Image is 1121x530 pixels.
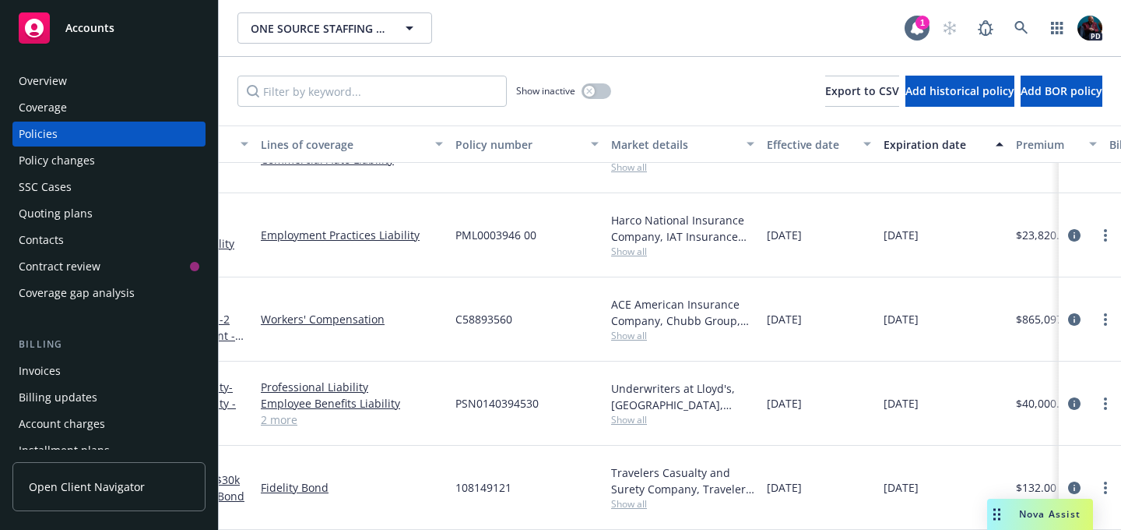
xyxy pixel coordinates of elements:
a: Contacts [12,228,206,253]
button: Add historical policy [905,76,1014,107]
div: Market details [611,136,737,153]
a: circleInformation [1065,310,1084,329]
div: Quoting plans [19,201,93,226]
a: Contract review [12,254,206,279]
a: Workers' Compensation [261,311,443,327]
button: Premium [1010,125,1103,163]
a: Account charges [12,412,206,436]
span: ONE SOURCE STAFFING SOLUTIONS, INC. [251,20,385,37]
a: Accounts [12,6,206,50]
div: Policy changes [19,148,95,173]
div: ACE American Insurance Company, Chubb Group, [PERSON_NAME] Business Services, Inc. (BBSI) [611,296,754,329]
span: Show all [611,497,754,511]
button: Policy number [449,125,605,163]
span: [DATE] [884,479,919,496]
div: Expiration date [884,136,986,153]
span: [DATE] [767,227,802,243]
div: Contract review [19,254,100,279]
a: more [1096,226,1115,245]
span: $23,820.00 [1016,227,1072,243]
span: [DATE] [884,227,919,243]
span: [DATE] [884,311,919,327]
div: Premium [1016,136,1080,153]
div: Coverage gap analysis [19,281,135,306]
a: Coverage gap analysis [12,281,206,306]
span: Accounts [65,22,114,34]
div: Account charges [19,412,105,436]
a: more [1096,479,1115,497]
a: more [1096,394,1115,413]
a: Report a Bug [970,12,1001,44]
button: Nova Assist [987,499,1093,530]
a: Employee Benefits Liability [261,395,443,412]
span: $865,097.00 [1016,311,1078,327]
span: Add historical policy [905,83,1014,98]
span: [DATE] [767,479,802,496]
span: Show all [611,161,754,174]
a: Employment Practices Liability [261,227,443,243]
span: Open Client Navigator [29,479,145,495]
span: Show all [611,245,754,258]
div: Billing [12,337,206,352]
button: Lines of coverage [255,125,449,163]
a: Fidelity Bond [261,479,443,496]
a: Invoices [12,359,206,383]
span: [DATE] [767,395,802,412]
div: Policy number [455,136,582,153]
div: Billing updates [19,385,97,410]
span: PSN0140394530 [455,395,539,412]
a: circleInformation [1065,394,1084,413]
div: SSC Cases [19,175,72,200]
span: $40,000.00 [1016,395,1072,412]
a: circleInformation [1065,479,1084,497]
button: Effective date [761,125,877,163]
div: Contacts [19,228,64,253]
a: 2 more [261,412,443,428]
div: Harco National Insurance Company, IAT Insurance Group, CRC Group [611,212,754,245]
span: 108149121 [455,479,511,496]
span: [DATE] [884,395,919,412]
a: Switch app [1042,12,1073,44]
div: Travelers Casualty and Surety Company, Travelers Insurance [611,465,754,497]
input: Filter by keyword... [237,76,507,107]
a: Overview [12,69,206,94]
span: Nova Assist [1019,507,1081,521]
div: Installment plans [19,438,110,463]
a: Policy changes [12,148,206,173]
a: Search [1006,12,1037,44]
span: Show inactive [516,84,575,97]
div: 1 [915,16,929,30]
a: more [1096,310,1115,329]
div: Drag to move [987,499,1007,530]
a: SSC Cases [12,175,206,200]
a: Installment plans [12,438,206,463]
div: Underwriters at Lloyd's, [GEOGRAPHIC_DATA], [PERSON_NAME] of [GEOGRAPHIC_DATA], [GEOGRAPHIC_DATA] [611,380,754,413]
a: Professional Liability [261,379,443,395]
span: C58893560 [455,311,512,327]
a: Quoting plans [12,201,206,226]
span: Show all [611,329,754,342]
span: PML0003946 00 [455,227,536,243]
a: circleInformation [1065,226,1084,245]
button: ONE SOURCE STAFFING SOLUTIONS, INC. [237,12,432,44]
span: [DATE] [767,311,802,327]
button: Add BOR policy [1021,76,1102,107]
div: Effective date [767,136,854,153]
button: Export to CSV [825,76,899,107]
div: Coverage [19,95,67,120]
a: Billing updates [12,385,206,410]
span: Show all [611,413,754,426]
span: $132.00 [1016,479,1056,496]
div: Overview [19,69,67,94]
a: Policies [12,122,206,147]
div: Policies [19,122,58,147]
div: Lines of coverage [261,136,426,153]
button: Expiration date [877,125,1010,163]
button: Market details [605,125,761,163]
a: Start snowing [934,12,965,44]
div: Invoices [19,359,61,383]
a: Coverage [12,95,206,120]
img: photo [1077,16,1102,41]
span: Add BOR policy [1021,83,1102,98]
span: Export to CSV [825,83,899,98]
